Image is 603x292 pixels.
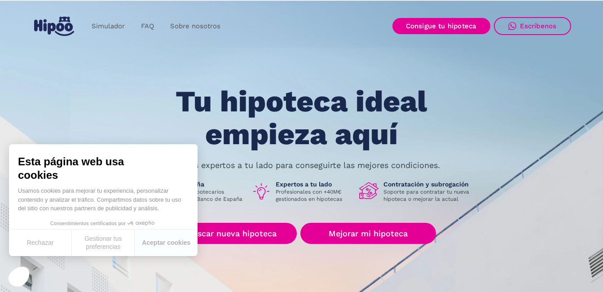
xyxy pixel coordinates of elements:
a: Simulador [84,18,133,35]
a: Mejorar mi hipoteca [300,223,436,244]
h1: Tu hipoteca ideal empieza aquí [131,85,471,150]
p: Nuestros expertos a tu lado para conseguirte las mejores condiciones. [163,162,440,169]
div: Escríbenos [520,22,557,30]
p: Profesionales con +40M€ gestionados en hipotecas [276,188,352,203]
a: home [32,13,76,40]
h1: Contratación y subrogación [383,180,476,188]
a: Buscar nueva hipoteca [167,223,297,244]
h1: Expertos a tu lado [276,180,352,188]
a: Consigue tu hipoteca [392,18,490,34]
a: Escríbenos [494,17,571,35]
h1: Banco de España [152,180,244,188]
a: FAQ [133,18,162,35]
p: Soporte para contratar tu nueva hipoteca o mejorar la actual [383,188,476,203]
a: Sobre nosotros [162,18,229,35]
p: Intermediarios hipotecarios regulados por el Banco de España [152,188,244,203]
